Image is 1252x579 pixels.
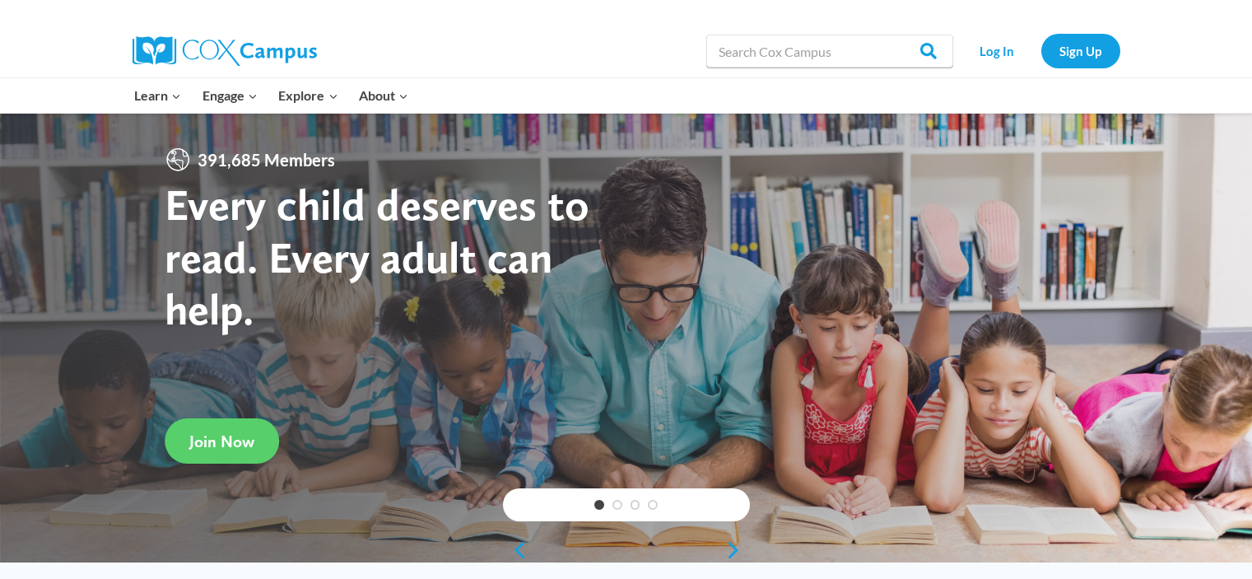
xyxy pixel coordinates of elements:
a: 1 [594,500,604,510]
strong: Every child deserves to read. Every adult can help. [165,178,589,335]
a: 2 [612,500,622,510]
a: Sign Up [1041,34,1120,68]
nav: Secondary Navigation [961,34,1120,68]
span: Engage [202,85,258,106]
nav: Primary Navigation [124,78,419,113]
a: previous [503,540,528,560]
img: Cox Campus [133,36,317,66]
span: About [359,85,408,106]
div: content slider buttons [503,534,750,567]
input: Search Cox Campus [706,35,953,68]
a: 4 [648,500,658,510]
a: 3 [631,500,640,510]
span: 391,685 Members [191,147,342,173]
span: Explore [278,85,337,106]
span: Learn [134,85,181,106]
a: Join Now [165,418,279,464]
a: Log In [961,34,1033,68]
a: next [725,540,750,560]
span: Join Now [189,432,254,451]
